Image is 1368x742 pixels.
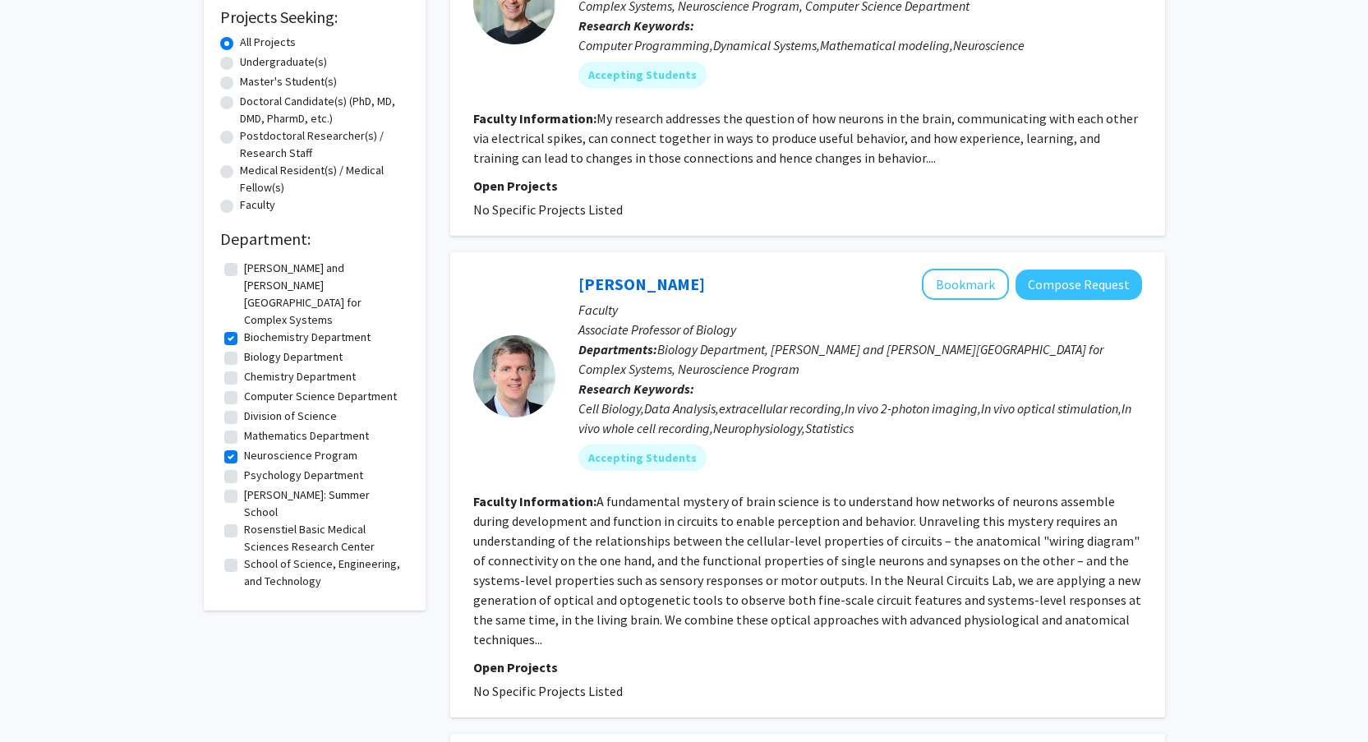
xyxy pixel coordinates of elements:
fg-read-more: My research addresses the question of how neurons in the brain, communicating with each other via... [473,110,1138,166]
label: Faculty [240,196,275,214]
a: [PERSON_NAME] [578,274,705,294]
span: No Specific Projects Listed [473,201,623,218]
label: [PERSON_NAME] and [PERSON_NAME][GEOGRAPHIC_DATA] for Complex Systems [244,260,405,329]
label: Biology Department [244,348,343,366]
h2: Projects Seeking: [220,7,409,27]
iframe: Chat [12,668,70,730]
span: Biology Department, [PERSON_NAME] and [PERSON_NAME][GEOGRAPHIC_DATA] for Complex Systems, Neurosc... [578,341,1103,377]
label: All Projects [240,34,296,51]
div: Cell Biology,Data Analysis,extracellular recording,In vivo 2-photon imaging,In vivo optical stimu... [578,399,1142,438]
label: Psychology Department [244,467,363,484]
p: Faculty [578,300,1142,320]
h2: Department: [220,229,409,249]
label: Mathematics Department [244,427,369,445]
label: Neuroscience Program [244,447,357,464]
p: Associate Professor of Biology [578,320,1142,339]
mat-chip: Accepting Students [578,62,707,88]
button: Add Stephen Van Hooser to Bookmarks [922,269,1009,300]
label: School of Science, Engineering, and Technology [244,555,405,590]
label: Medical Resident(s) / Medical Fellow(s) [240,162,409,196]
label: Biochemistry Department [244,329,371,346]
label: [PERSON_NAME]: Summer School [244,486,405,521]
span: No Specific Projects Listed [473,683,623,699]
b: Faculty Information: [473,110,596,127]
mat-chip: Accepting Students [578,445,707,471]
p: Open Projects [473,657,1142,677]
label: Undergraduate(s) [240,53,327,71]
div: Computer Programming,Dynamical Systems,Mathematical modeling,Neuroscience [578,35,1142,55]
label: Rosenstiel Basic Medical Sciences Research Center [244,521,405,555]
b: Departments: [578,341,657,357]
label: Division of Science [244,408,337,425]
b: Research Keywords: [578,17,694,34]
label: Postdoctoral Researcher(s) / Research Staff [240,127,409,162]
fg-read-more: A fundamental mystery of brain science is to understand how networks of neurons assemble during d... [473,493,1141,648]
b: Research Keywords: [578,380,694,397]
button: Compose Request to Stephen Van Hooser [1016,270,1142,300]
label: Chemistry Department [244,368,356,385]
p: Open Projects [473,176,1142,196]
label: Master's Student(s) [240,73,337,90]
b: Faculty Information: [473,493,596,509]
label: Computer Science Department [244,388,397,405]
label: Doctoral Candidate(s) (PhD, MD, DMD, PharmD, etc.) [240,93,409,127]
